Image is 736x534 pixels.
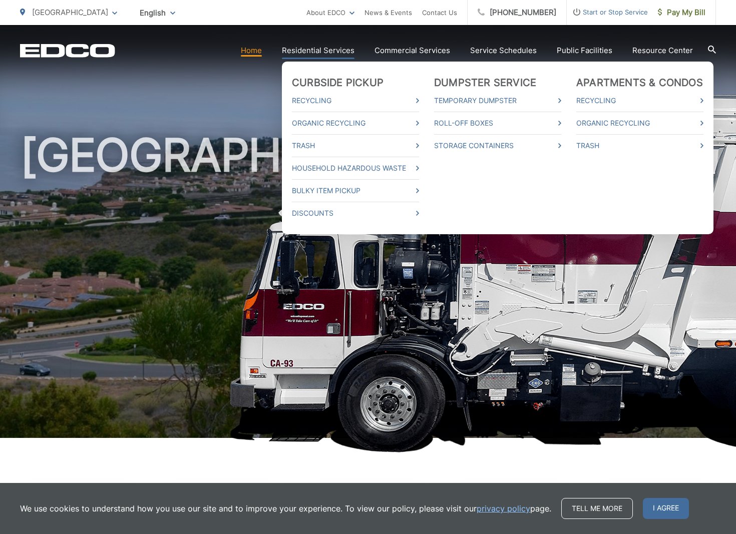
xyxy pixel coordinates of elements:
a: EDCD logo. Return to the homepage. [20,44,115,58]
a: Discounts [292,207,419,219]
a: Residential Services [282,45,354,57]
a: Dumpster Service [434,77,536,89]
a: Home [241,45,262,57]
a: Trash [576,140,703,152]
h1: [GEOGRAPHIC_DATA] [20,130,716,447]
a: About EDCO [306,7,354,19]
a: Storage Containers [434,140,561,152]
a: Service Schedules [470,45,537,57]
a: Resource Center [632,45,693,57]
a: Tell me more [561,498,633,519]
a: Organic Recycling [576,117,703,129]
a: Recycling [576,95,703,107]
a: Recycling [292,95,419,107]
a: Household Hazardous Waste [292,162,419,174]
a: Commercial Services [375,45,450,57]
a: Roll-Off Boxes [434,117,561,129]
a: Temporary Dumpster [434,95,561,107]
p: We use cookies to understand how you use our site and to improve your experience. To view our pol... [20,502,551,514]
a: Trash [292,140,419,152]
a: Organic Recycling [292,117,419,129]
a: Apartments & Condos [576,77,703,89]
span: I agree [643,498,689,519]
span: [GEOGRAPHIC_DATA] [32,8,108,17]
span: Pay My Bill [658,7,705,19]
a: Public Facilities [557,45,612,57]
span: English [132,4,183,22]
a: Contact Us [422,7,457,19]
a: News & Events [364,7,412,19]
a: Bulky Item Pickup [292,185,419,197]
a: privacy policy [477,502,530,514]
a: Curbside Pickup [292,77,384,89]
